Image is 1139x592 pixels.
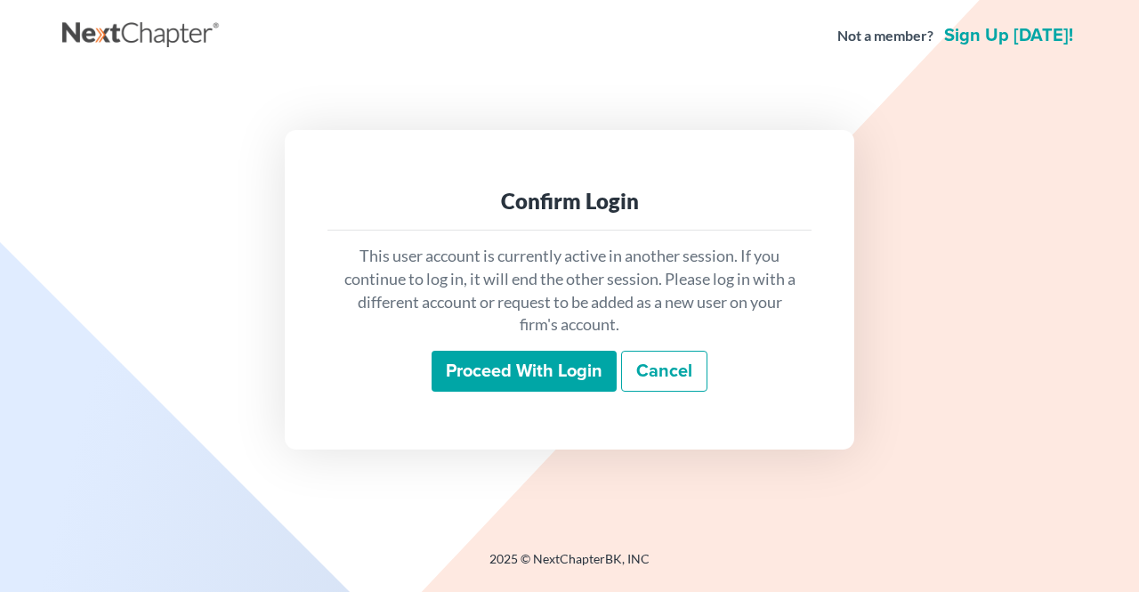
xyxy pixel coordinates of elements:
div: Confirm Login [342,187,797,215]
div: 2025 © NextChapterBK, INC [62,550,1077,582]
input: Proceed with login [432,351,617,392]
a: Cancel [621,351,707,392]
strong: Not a member? [837,26,933,46]
a: Sign up [DATE]! [941,27,1077,45]
p: This user account is currently active in another session. If you continue to log in, it will end ... [342,245,797,337]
